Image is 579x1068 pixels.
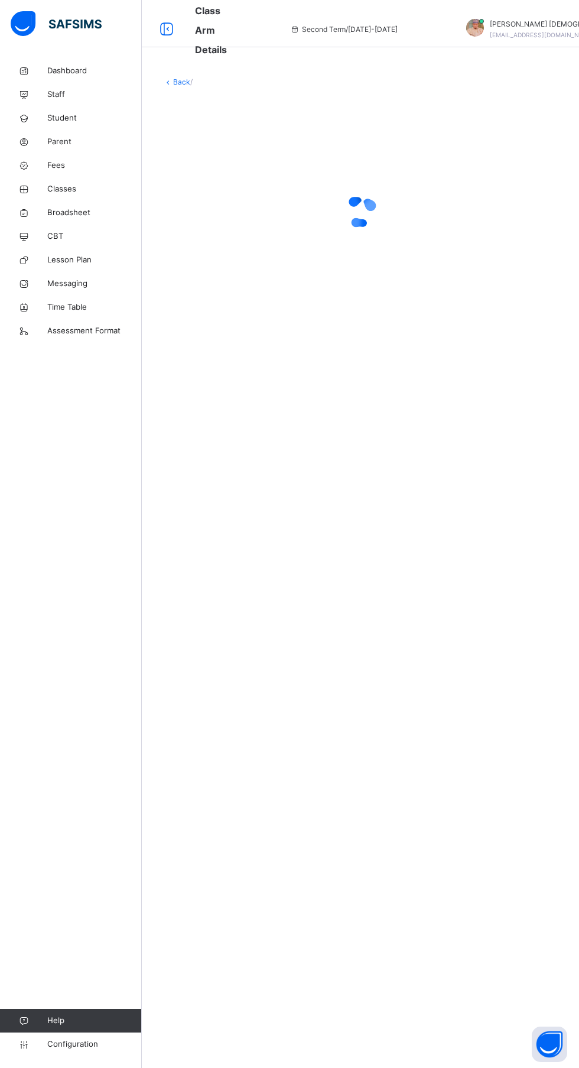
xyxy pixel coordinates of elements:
[532,1027,567,1062] button: Open asap
[47,325,142,337] span: Assessment Format
[47,231,142,242] span: CBT
[190,77,193,86] span: /
[47,278,142,290] span: Messaging
[290,24,398,35] span: session/term information
[47,1015,141,1027] span: Help
[47,207,142,219] span: Broadsheet
[47,136,142,148] span: Parent
[47,183,142,195] span: Classes
[11,11,102,36] img: safsims
[47,112,142,124] span: Student
[47,254,142,266] span: Lesson Plan
[47,65,142,77] span: Dashboard
[47,1038,141,1050] span: Configuration
[47,160,142,171] span: Fees
[47,301,142,313] span: Time Table
[47,89,142,100] span: Staff
[195,5,227,56] span: Class Arm Details
[173,77,190,86] a: Back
